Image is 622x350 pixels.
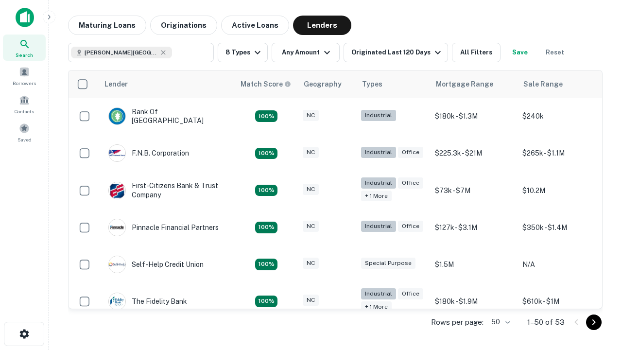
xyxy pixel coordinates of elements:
p: Rows per page: [431,316,484,328]
a: Borrowers [3,63,46,89]
div: Office [398,147,423,158]
div: NC [303,147,319,158]
div: Sale Range [523,78,563,90]
div: Office [398,288,423,299]
img: picture [109,182,125,199]
button: All Filters [452,43,501,62]
button: Maturing Loans [68,16,146,35]
span: Contacts [15,107,34,115]
div: Special Purpose [361,258,415,269]
div: + 1 more [361,301,392,313]
span: [PERSON_NAME][GEOGRAPHIC_DATA], [GEOGRAPHIC_DATA] [85,48,157,57]
td: $180k - $1.9M [430,283,518,320]
img: capitalize-icon.png [16,8,34,27]
th: Mortgage Range [430,70,518,98]
div: Office [398,221,423,232]
th: Lender [99,70,235,98]
div: Industrial [361,288,396,299]
div: Mortgage Range [436,78,493,90]
div: NC [303,295,319,306]
div: Matching Properties: 10, hasApolloMatch: undefined [255,185,277,196]
div: Matching Properties: 14, hasApolloMatch: undefined [255,222,277,233]
div: Matching Properties: 13, hasApolloMatch: undefined [255,296,277,307]
div: Matching Properties: 11, hasApolloMatch: undefined [255,259,277,270]
div: NC [303,110,319,121]
button: Save your search to get updates of matches that match your search criteria. [504,43,536,62]
button: 8 Types [218,43,268,62]
span: Borrowers [13,79,36,87]
th: Geography [298,70,356,98]
img: picture [109,293,125,310]
button: Active Loans [221,16,289,35]
div: Pinnacle Financial Partners [108,219,219,236]
a: Search [3,35,46,61]
td: $10.2M [518,172,605,209]
div: Originated Last 120 Days [351,47,444,58]
div: Office [398,177,423,189]
img: picture [109,108,125,124]
button: Any Amount [272,43,340,62]
h6: Match Score [241,79,289,89]
td: $127k - $3.1M [430,209,518,246]
div: Industrial [361,221,396,232]
div: + 1 more [361,191,392,202]
div: The Fidelity Bank [108,293,187,310]
div: Types [362,78,382,90]
span: Saved [17,136,32,143]
td: $1.5M [430,246,518,283]
th: Capitalize uses an advanced AI algorithm to match your search with the best lender. The match sco... [235,70,298,98]
button: Go to next page [586,315,602,330]
td: $225.3k - $21M [430,135,518,172]
td: $350k - $1.4M [518,209,605,246]
button: Originations [150,16,217,35]
img: picture [109,219,125,236]
div: First-citizens Bank & Trust Company [108,181,225,199]
div: NC [303,184,319,195]
td: $265k - $1.1M [518,135,605,172]
div: Lender [104,78,128,90]
td: $73k - $7M [430,172,518,209]
div: F.n.b. Corporation [108,144,189,162]
div: Industrial [361,110,396,121]
p: 1–50 of 53 [527,316,565,328]
div: Geography [304,78,342,90]
div: Industrial [361,177,396,189]
iframe: Chat Widget [573,272,622,319]
div: NC [303,221,319,232]
span: Search [16,51,33,59]
td: $240k [518,98,605,135]
img: picture [109,145,125,161]
button: Reset [539,43,570,62]
a: Contacts [3,91,46,117]
div: Matching Properties: 8, hasApolloMatch: undefined [255,110,277,122]
div: Matching Properties: 9, hasApolloMatch: undefined [255,148,277,159]
img: picture [109,256,125,273]
th: Sale Range [518,70,605,98]
td: $610k - $1M [518,283,605,320]
a: Saved [3,119,46,145]
button: Lenders [293,16,351,35]
div: 50 [487,315,512,329]
div: NC [303,258,319,269]
div: Self-help Credit Union [108,256,204,273]
th: Types [356,70,430,98]
div: Bank Of [GEOGRAPHIC_DATA] [108,107,225,125]
button: Originated Last 120 Days [344,43,448,62]
div: Industrial [361,147,396,158]
td: $180k - $1.3M [430,98,518,135]
div: Capitalize uses an advanced AI algorithm to match your search with the best lender. The match sco... [241,79,291,89]
td: N/A [518,246,605,283]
